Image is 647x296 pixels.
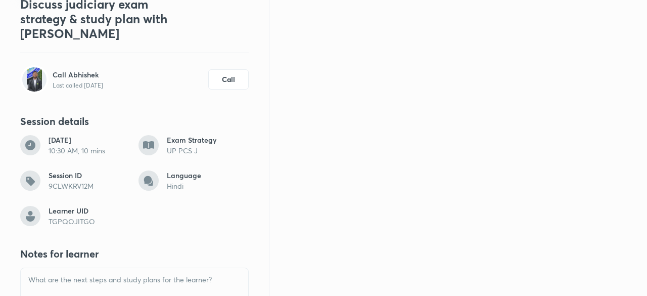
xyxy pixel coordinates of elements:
[20,171,40,191] img: tag
[208,69,249,90] button: Call
[20,206,40,226] img: learner
[49,146,130,155] h6: 10:30 AM, 10 mins
[20,114,249,129] h4: Session details
[49,136,130,145] h6: [DATE]
[49,217,130,226] h6: TGPQOJITGO
[53,81,200,90] h6: Last called [DATE]
[138,171,159,191] img: language
[49,171,130,180] h6: Session ID
[49,182,130,191] h6: 9CLWKRV12M
[167,182,249,191] h6: Hindi
[49,206,130,216] h6: Learner UID
[167,171,249,180] h6: Language
[167,146,249,155] h6: UP PCS J
[167,136,249,145] h6: Exam Strategy
[20,246,99,262] h4: Notes for learner
[39,8,67,16] span: Support
[27,67,42,92] img: 20106982843743e3a99079b756593a13.jpg
[138,135,159,155] img: book
[53,69,200,80] h6: Call Abhishek
[20,135,40,155] img: clock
